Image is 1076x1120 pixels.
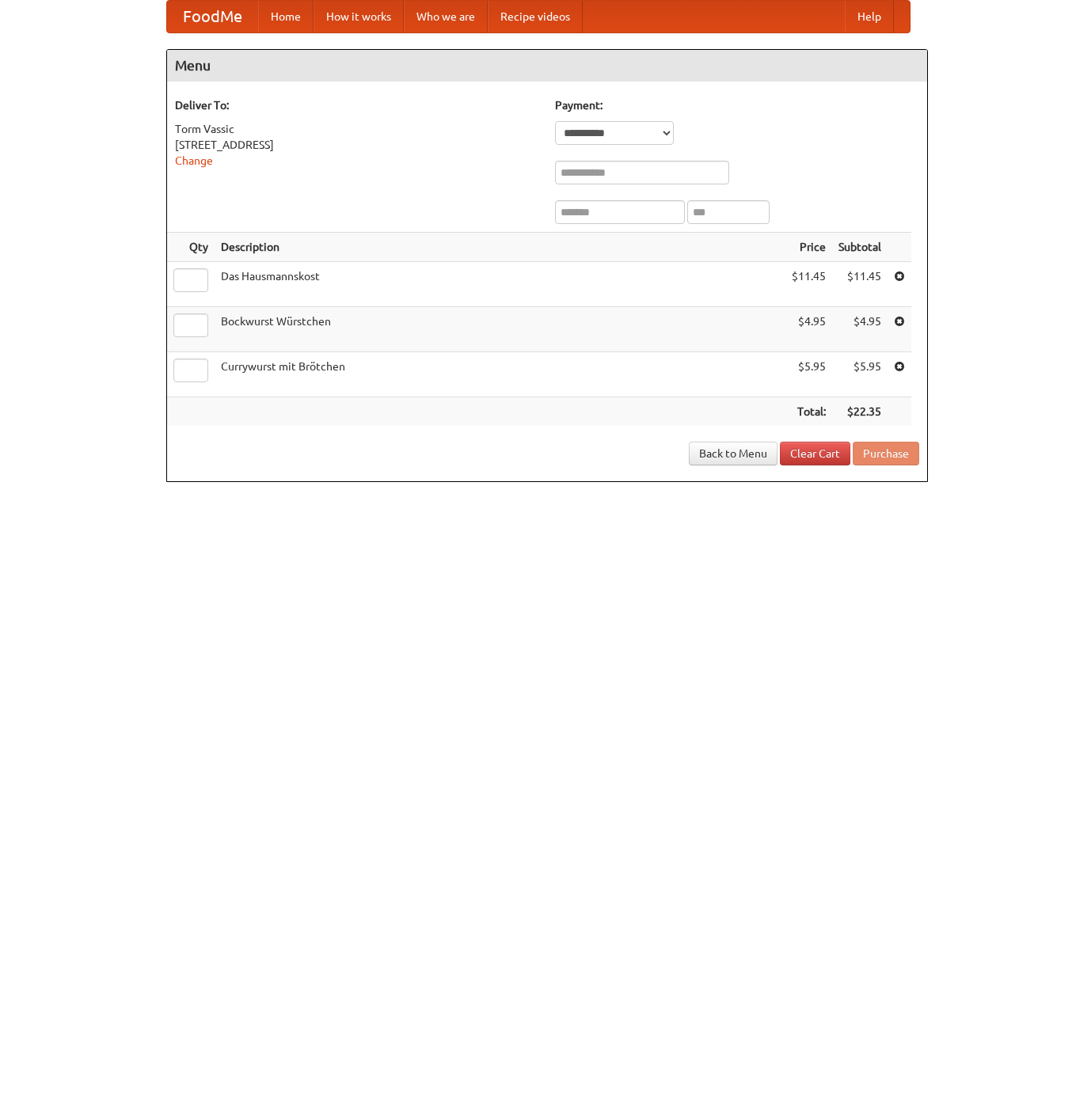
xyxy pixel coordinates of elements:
[175,154,213,167] a: Change
[845,1,894,32] a: Help
[258,1,314,32] a: Home
[785,352,832,397] td: $5.95
[215,352,785,397] td: Currywurst mit Brötchen
[175,121,539,137] div: Torm Vassic
[832,233,888,262] th: Subtotal
[689,442,778,465] a: Back to Menu
[488,1,583,32] a: Recipe videos
[404,1,488,32] a: Who we are
[832,307,888,352] td: $4.95
[832,262,888,307] td: $11.45
[175,97,539,113] h5: Deliver To:
[780,442,850,465] a: Clear Cart
[167,50,927,82] h4: Menu
[785,262,832,307] td: $11.45
[314,1,404,32] a: How it works
[175,137,539,153] div: [STREET_ADDRESS]
[215,262,785,307] td: Das Hausmannskost
[853,442,919,465] button: Purchase
[167,1,258,32] a: FoodMe
[167,233,215,262] th: Qty
[555,97,919,113] h5: Payment:
[785,233,832,262] th: Price
[785,307,832,352] td: $4.95
[215,307,785,352] td: Bockwurst Würstchen
[832,352,888,397] td: $5.95
[215,233,785,262] th: Description
[832,397,888,427] th: $22.35
[785,397,832,427] th: Total:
